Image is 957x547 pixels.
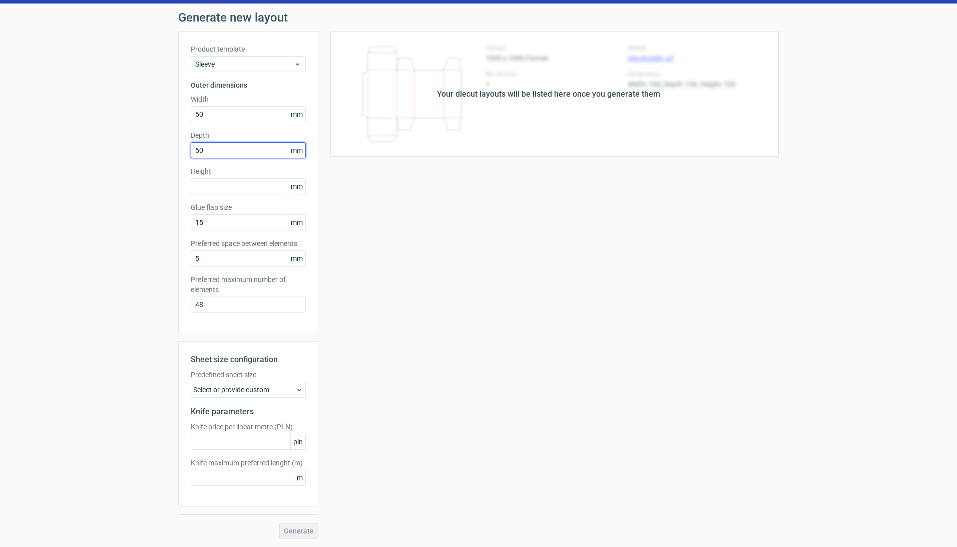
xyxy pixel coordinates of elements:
[288,143,305,158] span: mm
[195,59,294,69] span: Sleeve
[191,406,306,418] h2: Knife parameters
[191,94,306,104] label: Width
[191,44,306,54] label: Product template
[191,238,306,248] label: Preferred space between elements
[294,470,305,485] span: m
[191,354,306,366] h2: Sheet size configuration
[191,80,306,90] h3: Outer dimensions
[191,382,306,398] div: Select or provide custom
[178,12,779,24] h1: Generate new layout
[288,215,305,230] span: mm
[191,370,306,380] label: Predefined sheet size
[288,179,305,194] span: mm
[191,202,306,212] label: Glue flap size
[288,251,305,266] span: mm
[191,166,306,176] label: Height
[191,458,306,468] label: Knife maximum preferred lenght (m)
[191,422,306,432] label: Knife price per linear metre (PLN)
[437,88,660,100] div: Your diecut layouts will be listed here once you generate them
[191,275,306,295] label: Preferred maximum number of elements
[290,434,305,449] span: pln
[191,130,306,140] label: Depth
[288,107,305,122] span: mm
